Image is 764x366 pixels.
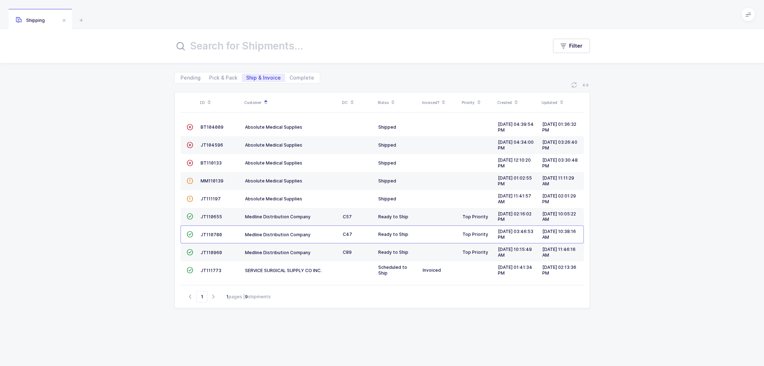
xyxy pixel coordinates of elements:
[378,142,396,148] span: Shipped
[498,122,534,133] span: [DATE] 04:39:54 PM
[187,214,193,219] span: 
[542,229,576,240] span: [DATE] 10:38:16 AM
[245,160,302,166] span: Absolute Medical Supplies
[542,193,576,204] span: [DATE] 02:01:29 PM
[245,196,302,201] span: Absolute Medical Supplies
[245,214,311,219] span: Medline Distribution Company
[289,75,314,80] span: Complete
[378,160,396,166] span: Shipped
[542,96,582,109] div: Updated
[187,249,193,255] span: 
[196,291,208,303] span: Go to
[497,96,537,109] div: Created
[569,42,582,49] span: Filter
[246,75,281,80] span: Ship & Invoice
[542,139,577,151] span: [DATE] 03:26:40 PM
[462,96,493,109] div: Priority
[542,122,576,133] span: [DATE] 01:36:32 PM
[187,142,193,148] span: 
[498,157,531,168] span: [DATE] 12:10:20 PM
[378,96,418,109] div: Status
[542,247,576,258] span: [DATE] 11:46:16 AM
[553,39,590,53] button: Filter
[498,247,532,258] span: [DATE] 10:15:49 AM
[343,232,352,237] span: C47
[462,214,488,219] span: Top Priority
[187,267,193,273] span: 
[542,265,576,276] span: [DATE] 02:13:36 PM
[201,124,224,130] span: BT104009
[542,157,578,168] span: [DATE] 03:30:48 PM
[187,124,193,130] span: 
[498,175,532,186] span: [DATE] 01:02:55 PM
[226,294,271,300] div: pages | shipments
[498,139,534,151] span: [DATE] 04:34:00 PM
[201,142,223,148] span: JT104596
[245,294,248,299] b: 9
[343,249,352,255] span: C89
[187,178,193,184] span: 
[498,229,533,240] span: [DATE] 03:46:53 PM
[201,160,222,166] span: BT110133
[245,268,322,273] span: SERVICE SURGICAL SUPPLY CO INC.
[245,178,302,184] span: Absolute Medical Supplies
[201,268,221,273] span: JT111773
[244,96,338,109] div: Customer
[187,232,193,237] span: 
[181,75,201,80] span: Pending
[16,18,45,23] span: Shipping
[378,214,408,219] span: Ready to Ship
[245,250,311,255] span: Medline Distribution Company
[378,124,396,130] span: Shipped
[201,178,224,184] span: MM110139
[378,196,396,201] span: Shipped
[498,265,532,276] span: [DATE] 01:41:34 PM
[423,267,457,273] div: Invoiced
[174,37,539,54] input: Search for Shipments...
[201,196,221,201] span: JT111197
[462,232,488,237] span: Top Priority
[245,142,302,148] span: Absolute Medical Supplies
[378,232,408,237] span: Ready to Ship
[187,196,193,201] span: 
[542,211,576,222] span: [DATE] 10:05:22 AM
[201,214,222,219] span: JT110655
[542,175,574,186] span: [DATE] 11:11:29 AM
[462,249,488,255] span: Top Priority
[498,193,531,204] span: [DATE] 11:41:57 AM
[209,75,237,80] span: Pick & Pack
[201,250,222,255] span: JT110960
[342,96,373,109] div: DC
[201,232,222,237] span: JT110780
[226,294,229,299] b: 1
[245,232,311,237] span: Medline Distribution Company
[343,214,352,219] span: C57
[378,178,396,184] span: Shipped
[200,96,240,109] div: ID
[422,96,457,109] div: Invoiced?
[245,124,302,130] span: Absolute Medical Supplies
[378,249,408,255] span: Ready to Ship
[498,211,532,222] span: [DATE] 02:16:02 PM
[187,160,193,166] span: 
[378,265,407,276] span: Scheduled to Ship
